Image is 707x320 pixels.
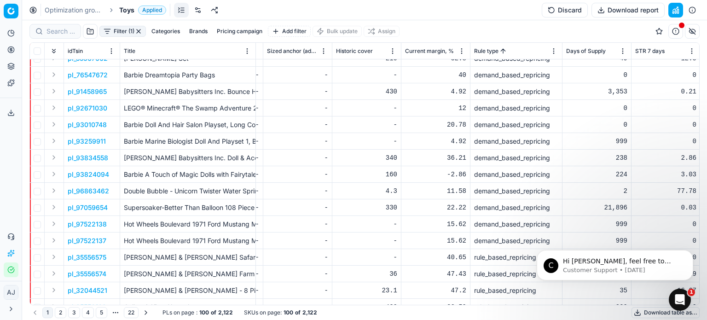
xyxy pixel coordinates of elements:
[405,220,466,229] div: 15.62
[48,119,59,130] button: Expand
[68,303,106,312] p: pl_35556162
[267,286,328,295] div: -
[474,70,558,80] div: demand_based_repricing
[267,170,328,179] div: -
[211,309,216,316] strong: of
[48,251,59,262] button: Expand
[124,104,252,113] p: LEGO® Minecraft® The Swamp Adventure 21240 Building Toy Set (65 Pieces)
[124,269,252,279] p: [PERSON_NAME] & [PERSON_NAME] Farm Peg Puzzle - 8 Pieces
[267,203,328,212] div: -
[336,70,397,80] div: -
[124,203,252,212] p: Supersoaker-Better Than Balloon 108 Piece
[635,47,665,55] span: STR 7 days
[336,303,397,312] div: 420
[267,303,328,312] div: -
[635,170,696,179] div: 3.03
[405,87,466,96] div: 4.92
[29,307,41,318] button: Go to previous page
[474,286,558,295] div: rule_based_repricing
[635,203,696,212] div: 0.03
[566,153,627,163] div: 238
[267,120,328,129] div: -
[474,87,558,96] div: demand_based_repricing
[124,253,252,262] p: [PERSON_NAME] & [PERSON_NAME] Safari Peg Puzzle - 7 Piece
[336,269,397,279] div: 36
[124,307,139,318] button: 22
[124,220,252,229] p: Hot Wheels Boulevard 1971 Ford Mustang Mach1 1:64 - Custom 2001 Acura - 14 years
[48,152,59,163] button: Expand
[162,309,233,316] div: :
[48,169,59,180] button: Expand
[68,104,107,113] button: pl_92671030
[68,153,108,163] button: pl_93834558
[635,303,696,312] div: 0
[474,170,558,179] div: demand_based_repricing
[336,186,397,196] div: 4.3
[591,3,665,17] button: Download report
[68,203,108,212] button: pl_97059654
[46,27,75,36] input: Search by SKU or title
[48,202,59,213] button: Expand
[635,87,696,96] div: 0.21
[268,26,311,37] button: Add filter
[68,137,106,146] button: pl_93259911
[48,218,59,229] button: Expand
[405,303,466,312] div: 32.59
[284,309,293,316] strong: 100
[124,170,252,179] p: Barbie A Touch of Magic Dolls with Fairytale Dresses and Two Pets - [GEOGRAPHIC_DATA]
[336,120,397,129] div: -
[124,236,252,245] p: Hot Wheels Boulevard 1971 Ford Mustang Mach1 1:64 - Ford Transit Super Van - 14 years
[405,137,466,146] div: 4.92
[68,269,106,279] button: pl_35556574
[68,70,108,80] button: pl_76547672
[302,309,317,316] strong: 2,122
[267,269,328,279] div: -
[162,309,194,316] span: PLs on page
[267,47,319,55] span: Sized anchor (add idx)
[48,46,59,57] button: Expand all
[474,137,558,146] div: demand_based_repricing
[405,70,466,80] div: 40
[635,70,696,80] div: 0
[124,120,252,129] p: Barbie Doll And Hair Salon Playset, Long Colour-Change Hair
[199,309,209,316] strong: 100
[635,104,696,113] div: 0
[474,253,558,262] div: rule_based_repricing
[68,253,106,262] p: pl_35556575
[635,153,696,163] div: 2.86
[4,285,18,300] button: AJ
[119,6,166,15] span: ToysApplied
[267,186,328,196] div: -
[364,26,400,37] button: Assign
[68,236,106,245] button: pl_97522137
[635,120,696,129] div: 0
[474,47,498,55] span: Rule type
[405,236,466,245] div: 15.62
[474,203,558,212] div: demand_based_repricing
[295,309,301,316] strong: of
[336,87,397,96] div: 430
[405,120,466,129] div: 20.78
[48,102,59,113] button: Expand
[119,6,134,15] span: Toys
[140,307,151,318] button: Go to next page
[405,153,466,163] div: 36.21
[124,87,252,96] p: [PERSON_NAME] Babysitters Inc. Bounce House Playset With Dolls
[267,236,328,245] div: -
[48,301,59,312] button: Expand
[474,236,558,245] div: demand_based_repricing
[405,253,466,262] div: 40.65
[336,236,397,245] div: -
[336,137,397,146] div: -
[55,307,66,318] button: 2
[566,220,627,229] div: 999
[68,170,109,179] button: pl_93824094
[124,137,252,146] p: Barbie Marine Biologist Doll And Playset 1, Blonde
[68,220,107,229] p: pl_97522138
